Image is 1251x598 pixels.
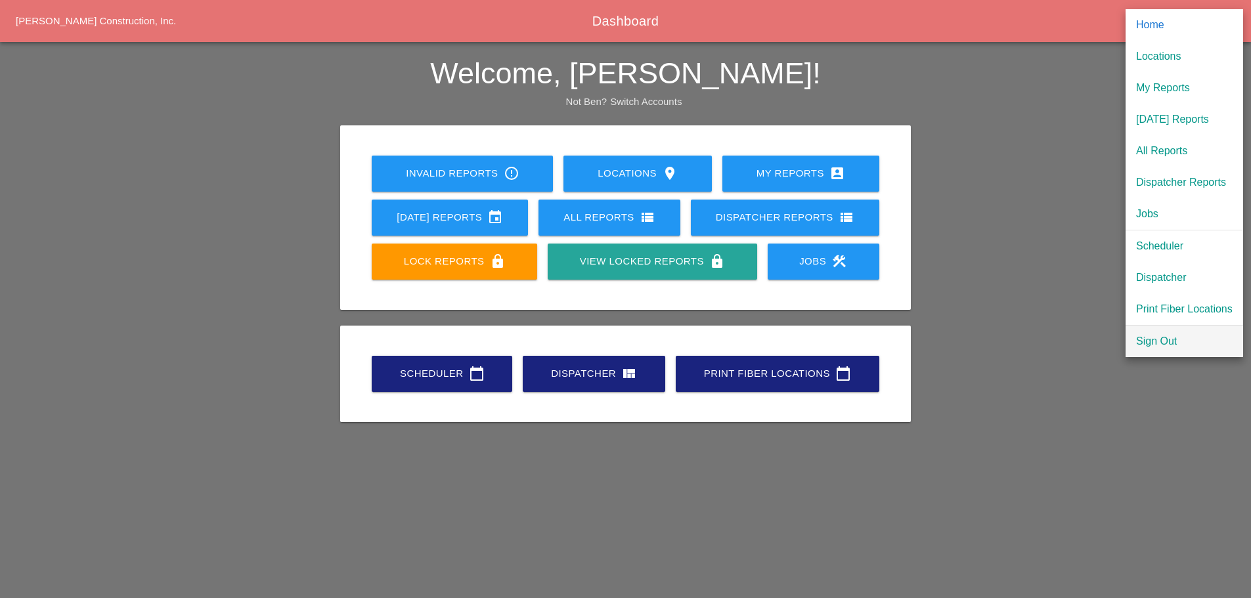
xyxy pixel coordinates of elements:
[469,366,485,381] i: calendar_today
[372,200,528,236] a: [DATE] Reports
[393,165,532,181] div: Invalid Reports
[538,200,680,236] a: All Reports
[831,253,847,269] i: construction
[592,14,659,28] span: Dashboard
[1126,41,1243,72] a: Locations
[1126,262,1243,293] a: Dispatcher
[372,356,512,392] a: Scheduler
[372,244,537,280] a: Lock Reports
[584,165,690,181] div: Locations
[709,253,725,269] i: lock
[1126,167,1243,198] a: Dispatcher Reports
[1126,135,1243,167] a: All Reports
[835,366,851,381] i: calendar_today
[712,209,858,225] div: Dispatcher Reports
[393,366,491,381] div: Scheduler
[662,165,678,181] i: location_on
[548,244,757,280] a: View Locked Reports
[1136,49,1233,64] div: Locations
[563,156,711,192] a: Locations
[829,165,845,181] i: account_box
[487,209,503,225] i: event
[621,366,637,381] i: view_quilt
[393,253,516,269] div: Lock Reports
[839,209,854,225] i: view_list
[768,244,879,280] a: Jobs
[1136,333,1233,349] div: Sign Out
[504,165,519,181] i: error_outline
[569,253,735,269] div: View Locked Reports
[697,366,858,381] div: Print Fiber Locations
[1136,270,1233,286] div: Dispatcher
[640,209,655,225] i: view_list
[566,96,607,107] span: Not Ben?
[743,165,858,181] div: My Reports
[523,356,665,392] a: Dispatcher
[1136,80,1233,96] div: My Reports
[676,356,879,392] a: Print Fiber Locations
[16,15,176,26] a: [PERSON_NAME] Construction, Inc.
[610,96,682,107] a: Switch Accounts
[1136,175,1233,190] div: Dispatcher Reports
[1136,301,1233,317] div: Print Fiber Locations
[1126,293,1243,325] a: Print Fiber Locations
[544,366,644,381] div: Dispatcher
[560,209,659,225] div: All Reports
[1126,72,1243,104] a: My Reports
[691,200,879,236] a: Dispatcher Reports
[1136,238,1233,254] div: Scheduler
[789,253,858,269] div: Jobs
[490,253,506,269] i: lock
[1136,112,1233,127] div: [DATE] Reports
[393,209,507,225] div: [DATE] Reports
[1136,17,1233,33] div: Home
[1136,206,1233,222] div: Jobs
[1126,198,1243,230] a: Jobs
[1126,230,1243,262] a: Scheduler
[372,156,553,192] a: Invalid Reports
[722,156,879,192] a: My Reports
[1136,143,1233,159] div: All Reports
[1126,104,1243,135] a: [DATE] Reports
[1126,9,1243,41] a: Home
